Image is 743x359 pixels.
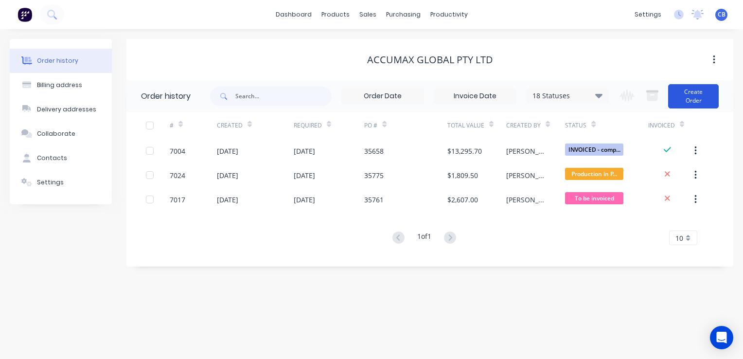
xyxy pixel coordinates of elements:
[294,195,315,205] div: [DATE]
[294,146,315,156] div: [DATE]
[217,195,238,205] div: [DATE]
[217,121,243,130] div: Created
[170,146,185,156] div: 7004
[37,105,96,114] div: Delivery addresses
[447,112,506,139] div: Total Value
[425,7,473,22] div: productivity
[37,81,82,90] div: Billing address
[37,178,64,187] div: Settings
[10,49,112,73] button: Order history
[364,112,447,139] div: PO #
[170,112,217,139] div: #
[381,7,425,22] div: purchasing
[565,121,586,130] div: Status
[294,112,365,139] div: Required
[342,89,424,104] input: Order Date
[506,121,541,130] div: Created By
[668,84,719,108] button: Create Order
[37,154,67,162] div: Contacts
[364,146,384,156] div: 35658
[294,170,315,180] div: [DATE]
[364,170,384,180] div: 35775
[447,195,478,205] div: $2,607.00
[506,170,546,180] div: [PERSON_NAME]
[217,146,238,156] div: [DATE]
[10,146,112,170] button: Contacts
[565,144,623,156] span: INVOICED - comp...
[364,195,384,205] div: 35761
[506,146,546,156] div: [PERSON_NAME]
[565,192,623,204] span: To be invoiced
[317,7,354,22] div: products
[648,112,695,139] div: Invoiced
[506,112,565,139] div: Created By
[434,89,516,104] input: Invoice Date
[447,146,482,156] div: $13,295.70
[170,170,185,180] div: 7024
[141,90,191,102] div: Order history
[527,90,608,101] div: 18 Statuses
[710,326,733,349] div: Open Intercom Messenger
[718,10,725,19] span: CB
[630,7,666,22] div: settings
[417,231,431,245] div: 1 of 1
[10,170,112,195] button: Settings
[235,87,332,106] input: Search...
[217,112,294,139] div: Created
[37,129,75,138] div: Collaborate
[217,170,238,180] div: [DATE]
[447,121,484,130] div: Total Value
[271,7,317,22] a: dashboard
[367,54,493,66] div: Accumax Global Pty Ltd
[447,170,478,180] div: $1,809.50
[170,121,174,130] div: #
[354,7,381,22] div: sales
[565,168,623,180] span: Production in P...
[675,233,683,243] span: 10
[294,121,322,130] div: Required
[10,73,112,97] button: Billing address
[364,121,377,130] div: PO #
[506,195,546,205] div: [PERSON_NAME]
[170,195,185,205] div: 7017
[10,97,112,122] button: Delivery addresses
[565,112,648,139] div: Status
[10,122,112,146] button: Collaborate
[18,7,32,22] img: Factory
[37,56,78,65] div: Order history
[648,121,675,130] div: Invoiced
